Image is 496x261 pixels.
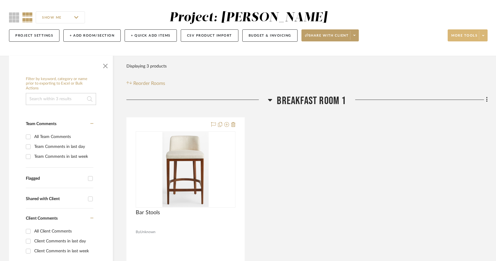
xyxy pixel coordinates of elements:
[181,29,238,42] button: CSV Product Import
[136,209,160,216] span: Bar Stools
[169,11,327,24] div: Project: [PERSON_NAME]
[451,33,477,42] span: More tools
[277,94,346,107] span: Breakfast Room 1
[34,132,92,142] div: All Team Comments
[136,229,140,235] span: By
[26,216,58,220] span: Client Comments
[34,246,92,256] div: Client Comments in last week
[125,29,177,42] button: + Quick Add Items
[26,176,85,181] div: Flagged
[448,29,488,41] button: More tools
[34,152,92,161] div: Team Comments in last week
[26,93,96,105] input: Search within 3 results
[126,80,165,87] button: Reorder Rooms
[301,29,359,41] button: Share with client
[26,196,85,202] div: Shared with Client
[242,29,298,42] button: Budget & Invoicing
[9,29,59,42] button: Project Settings
[26,122,56,126] span: Team Comments
[305,33,349,42] span: Share with client
[99,59,111,71] button: Close
[34,236,92,246] div: Client Comments in last day
[34,226,92,236] div: All Client Comments
[133,80,165,87] span: Reorder Rooms
[140,229,156,235] span: Unknown
[126,60,167,72] div: Displaying 3 products
[34,142,92,151] div: Team Comments in last day
[26,77,96,91] h6: Filter by keyword, category or name prior to exporting to Excel or Bulk Actions
[162,132,209,207] img: Bar Stools
[63,29,121,42] button: + Add Room/Section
